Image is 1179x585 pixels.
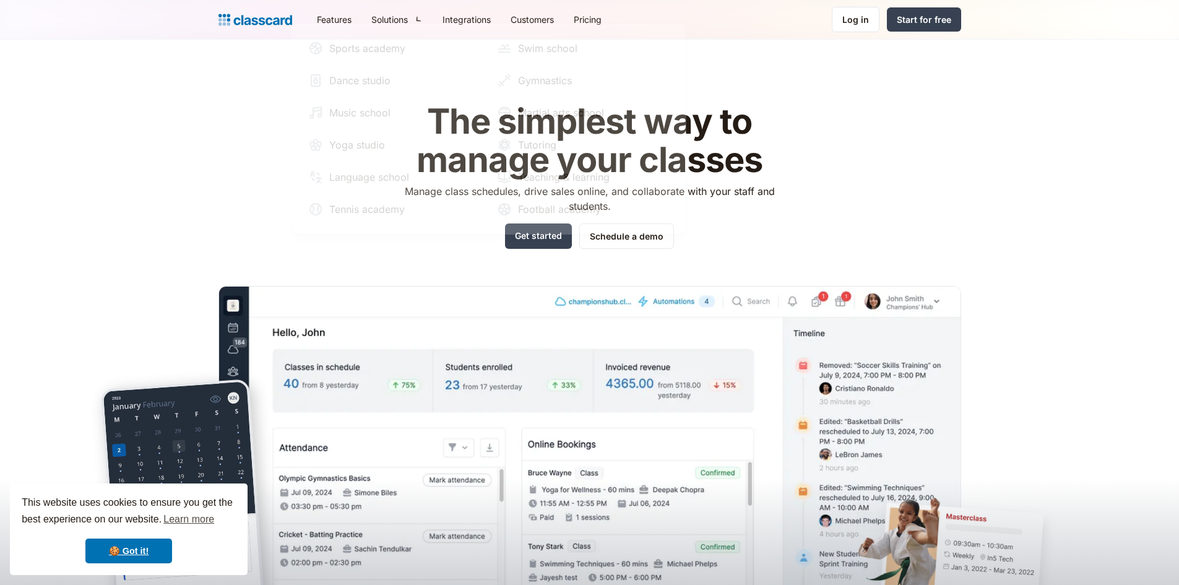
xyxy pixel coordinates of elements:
div: cookieconsent [10,483,248,575]
a: Log in [832,7,879,32]
div: Sports academy [329,41,405,56]
div: Tutoring [518,137,556,152]
a: Sports academy [303,36,485,61]
div: Tennis academy [329,202,405,217]
div: Log in [842,13,869,26]
a: Language school [303,165,485,189]
a: Integrations [433,6,501,33]
a: Gymnastics [492,68,673,93]
div: Football academy [518,202,601,217]
a: Tutoring [492,132,673,157]
a: learn more about cookies [162,510,216,529]
div: Swim school [518,41,577,56]
a: Customers [501,6,564,33]
a: Start for free [887,7,961,32]
a: Dance studio [303,68,485,93]
a: Martial arts school [492,100,673,125]
a: Tennis academy [303,197,485,222]
a: Schedule a demo [579,223,674,249]
a: Football academy [492,197,673,222]
div: Dance studio [329,73,391,88]
nav: Solutions [290,23,686,235]
span: This website uses cookies to ensure you get the best experience on our website. [22,495,236,529]
div: Gymnastics [518,73,572,88]
div: Language school [329,170,409,184]
div: Start for free [897,13,951,26]
a: Features [307,6,361,33]
div: Yoga studio [329,137,385,152]
div: Solutions [361,6,433,33]
a: dismiss cookie message [85,539,172,563]
div: Teaching & learning [518,170,610,184]
div: Martial arts school [518,105,604,120]
a: home [218,11,292,28]
div: Music school [329,105,391,120]
a: Teaching & learning [492,165,673,189]
a: Pricing [564,6,611,33]
div: Solutions [371,13,408,26]
a: Swim school [492,36,673,61]
a: Get started [505,223,572,249]
a: Music school [303,100,485,125]
a: Yoga studio [303,132,485,157]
